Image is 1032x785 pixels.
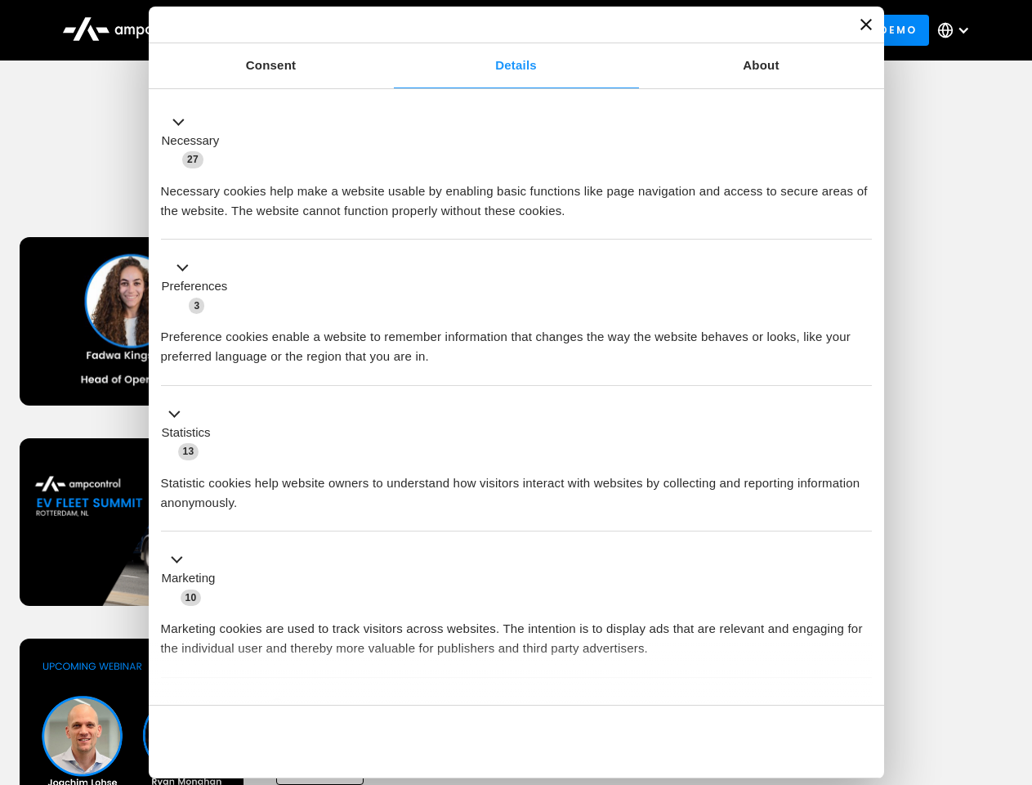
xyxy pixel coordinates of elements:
a: About [639,43,884,88]
span: 3 [189,298,204,314]
button: Marketing (10) [161,550,226,608]
button: Necessary (27) [161,112,230,169]
a: Consent [149,43,394,88]
span: 2 [270,698,285,715]
a: Details [394,43,639,88]
div: Statistic cookies help website owners to understand how visitors interact with websites by collec... [161,461,872,513]
div: Marketing cookies are used to track visitors across websites. The intention is to display ads tha... [161,607,872,658]
button: Statistics (13) [161,404,221,461]
div: Necessary cookies help make a website usable by enabling basic functions like page navigation and... [161,169,872,221]
button: Okay [637,718,871,765]
span: 27 [182,151,203,168]
button: Preferences (3) [161,258,238,316]
label: Marketing [162,569,216,588]
button: Close banner [860,19,872,30]
label: Statistics [162,424,211,442]
h1: Upcoming Webinars [20,165,1013,204]
label: Preferences [162,277,228,296]
label: Necessary [162,132,220,150]
button: Unclassified (2) [161,696,295,716]
div: Preference cookies enable a website to remember information that changes the way the website beha... [161,315,872,366]
span: 10 [181,590,202,606]
span: 13 [178,443,199,460]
